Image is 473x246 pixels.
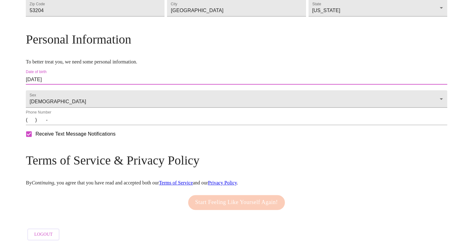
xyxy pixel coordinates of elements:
[208,180,237,185] a: Privacy Policy
[35,130,115,138] span: Receive Text Message Notifications
[32,180,54,185] em: Continuing
[26,153,447,168] h3: Terms of Service & Privacy Policy
[159,180,193,185] a: Terms of Service
[34,231,53,239] span: Logout
[27,229,59,241] button: Logout
[26,70,47,74] label: Date of birth
[26,59,447,65] p: To better treat you, we need some personal information.
[26,111,51,114] label: Phone Number
[26,90,447,108] div: [DEMOGRAPHIC_DATA]
[26,180,447,186] p: By , you agree that you have read and accepted both our and our .
[26,32,447,47] h3: Personal Information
